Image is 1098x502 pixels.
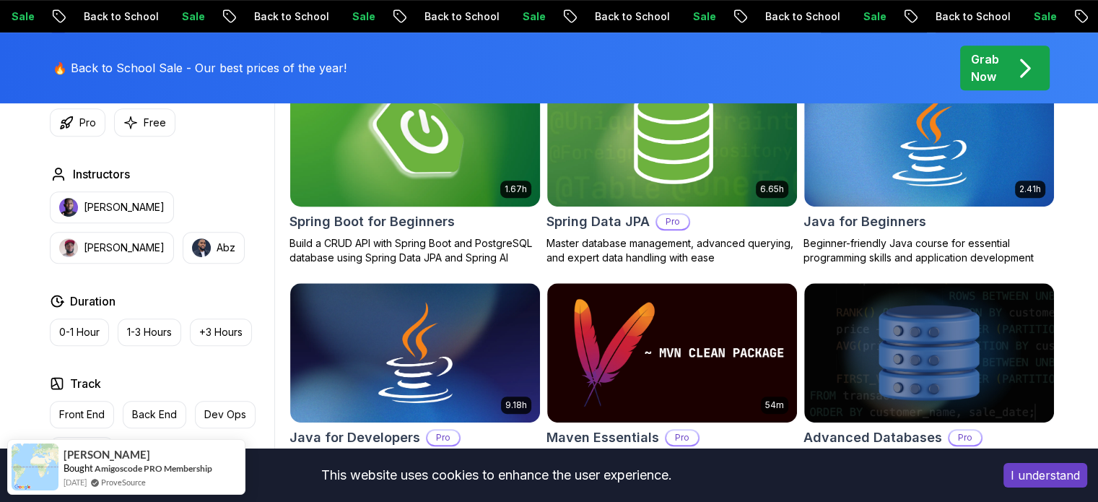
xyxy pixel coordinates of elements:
[750,9,848,24] p: Back to School
[12,443,58,490] img: provesource social proof notification image
[59,325,100,339] p: 0-1 Hour
[64,476,87,488] span: [DATE]
[204,407,246,422] p: Dev Ops
[192,238,211,257] img: instructor img
[1019,183,1041,195] p: 2.41h
[289,282,541,482] a: Java for Developers card9.18hJava for DevelopersProLearn advanced Java concepts to build scalable...
[505,399,527,411] p: 9.18h
[804,66,1054,207] img: Java for Beginners card
[199,325,243,339] p: +3 Hours
[127,325,172,339] p: 1-3 Hours
[546,282,798,482] a: Maven Essentials card54mMaven EssentialsProLearn how to use Maven to build and manage your Java p...
[70,375,101,392] h2: Track
[580,9,678,24] p: Back to School
[546,212,650,232] h2: Spring Data JPA
[289,428,420,448] h2: Java for Developers
[195,401,256,428] button: Dev Ops
[848,9,894,24] p: Sale
[505,183,527,195] p: 1.67h
[289,236,541,265] p: Build a CRUD API with Spring Boot and PostgreSQL database using Spring Data JPA and Spring AI
[183,232,245,264] button: instructor imgAbz
[118,319,181,346] button: 1-3 Hours
[190,319,252,346] button: +3 Hours
[290,283,540,423] img: Java for Developers card
[64,462,93,474] span: Bought
[547,283,797,423] img: Maven Essentials card
[507,9,554,24] p: Sale
[95,462,212,475] a: Amigoscode PRO Membership
[123,401,186,428] button: Back End
[84,200,165,215] p: [PERSON_NAME]
[289,66,541,265] a: Spring Boot for Beginners card1.67hNEWSpring Boot for BeginnersBuild a CRUD API with Spring Boot ...
[949,430,981,445] p: Pro
[546,66,798,265] a: Spring Data JPA card6.65hNEWSpring Data JPAProMaster database management, advanced querying, and ...
[657,215,689,229] p: Pro
[50,108,105,137] button: Pro
[337,9,383,24] p: Sale
[114,108,175,137] button: Free
[84,241,165,255] p: [PERSON_NAME]
[70,293,116,310] h2: Duration
[11,459,982,491] div: This website uses cookies to enhance the user experience.
[803,282,1055,482] a: Advanced Databases cardAdvanced DatabasesProAdvanced database management with SQL, integrity, and...
[64,449,150,461] span: [PERSON_NAME]
[920,9,1019,24] p: Back to School
[144,116,166,130] p: Free
[765,399,784,411] p: 54m
[73,165,130,183] h2: Instructors
[546,428,659,448] h2: Maven Essentials
[803,212,926,232] h2: Java for Beginners
[547,66,797,207] img: Spring Data JPA card
[50,401,114,428] button: Front End
[804,283,1054,423] img: Advanced Databases card
[427,430,459,445] p: Pro
[1019,9,1065,24] p: Sale
[50,437,114,464] button: Full Stack
[803,428,942,448] h2: Advanced Databases
[803,236,1055,265] p: Beginner-friendly Java course for essential programming skills and application development
[59,407,105,422] p: Front End
[666,430,698,445] p: Pro
[217,241,235,255] p: Abz
[239,9,337,24] p: Back to School
[59,198,78,217] img: instructor img
[971,51,999,85] p: Grab Now
[50,191,174,223] button: instructor img[PERSON_NAME]
[50,319,109,346] button: 0-1 Hour
[760,183,784,195] p: 6.65h
[409,9,507,24] p: Back to School
[53,59,347,77] p: 🔥 Back to School Sale - Our best prices of the year!
[167,9,213,24] p: Sale
[132,407,177,422] p: Back End
[289,212,455,232] h2: Spring Boot for Beginners
[678,9,724,24] p: Sale
[803,66,1055,265] a: Java for Beginners card2.41hJava for BeginnersBeginner-friendly Java course for essential program...
[284,63,546,209] img: Spring Boot for Beginners card
[101,476,146,488] a: ProveSource
[50,232,174,264] button: instructor img[PERSON_NAME]
[79,116,96,130] p: Pro
[1003,463,1087,488] button: Accept cookies
[546,236,798,265] p: Master database management, advanced querying, and expert data handling with ease
[59,238,78,257] img: instructor img
[69,9,167,24] p: Back to School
